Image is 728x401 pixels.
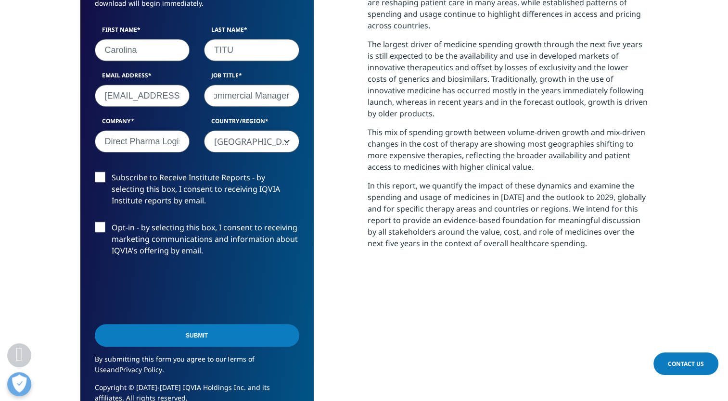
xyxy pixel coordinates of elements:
label: First Name [95,25,190,39]
label: Subscribe to Receive Institute Reports - by selecting this box, I consent to receiving IQVIA Inst... [95,172,299,212]
button: Open Preferences [7,372,31,396]
iframe: reCAPTCHA [95,272,241,309]
p: By submitting this form you agree to our and . [95,354,299,382]
a: Privacy Policy [119,365,162,374]
p: The largest driver of medicine spending growth through the next five years is still expected to b... [368,38,648,126]
label: Opt-in - by selecting this box, I consent to receiving marketing communications and information a... [95,222,299,262]
label: Last Name [204,25,299,39]
span: Romania [204,131,299,153]
label: Country/Region [204,117,299,130]
span: Romania [204,130,299,152]
input: Submit [95,324,299,347]
label: Email Address [95,71,190,85]
label: Job Title [204,71,299,85]
p: In this report, we quantify the impact of these dynamics and examine the spending and usage of me... [368,180,648,256]
span: Contact Us [668,360,704,368]
a: Contact Us [653,352,718,375]
label: Company [95,117,190,130]
p: This mix of spending growth between volume-driven growth and mix-driven changes in the cost of th... [368,126,648,180]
